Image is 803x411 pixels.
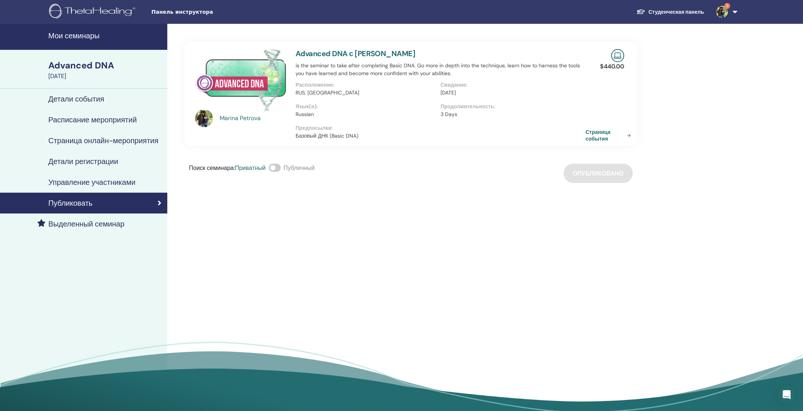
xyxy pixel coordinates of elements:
[48,59,163,72] div: Advanced DNA
[724,3,730,9] span: 3
[296,132,586,140] p: Базовый ДНК (Basic DNA)
[716,6,728,18] img: default.jpg
[44,59,167,81] a: Advanced DNA[DATE]
[296,89,436,97] p: RUS, [GEOGRAPHIC_DATA]
[284,164,315,172] span: Публичный
[235,164,266,172] span: Приватный
[296,49,415,58] a: Advanced DNA с [PERSON_NAME]
[48,219,125,228] h4: Выделенный семинар
[296,62,586,77] p: is the seminar to take after completing Basic DNA. Go more in depth into the technique, learn how...
[296,103,436,110] p: Язык(и) :
[48,199,93,208] h4: Публиковать
[441,81,581,89] p: Свидание :
[441,110,581,118] p: 3 Days
[778,386,796,404] iframe: Intercom live chat
[48,178,135,187] h4: Управление участниками
[48,157,118,166] h4: Детали регистрации
[48,136,158,145] h4: Страница онлайн-мероприятия
[195,49,287,112] img: Advanced DNA
[49,4,138,20] img: logo.png
[296,81,436,89] p: Расположение :
[48,31,163,40] h4: Мои семинары
[296,124,586,132] p: Предпосылки :
[195,109,213,127] img: default.jpg
[441,89,581,97] p: [DATE]
[189,164,235,172] span: Поиск семинара :
[600,62,624,71] p: $ 440.00
[586,129,634,142] a: Страница события
[631,5,710,19] a: Студенческая панель
[48,115,137,124] h4: Расписание мероприятий
[296,110,436,118] p: Russian
[48,94,104,103] h4: Детали события
[611,49,624,62] img: Live Online Seminar
[151,8,263,16] span: Панель инструктора
[636,9,645,15] img: graduation-cap-white.svg
[441,103,581,110] p: Продолжительность :
[220,114,288,123] a: Marina Petrova
[48,72,163,81] div: [DATE]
